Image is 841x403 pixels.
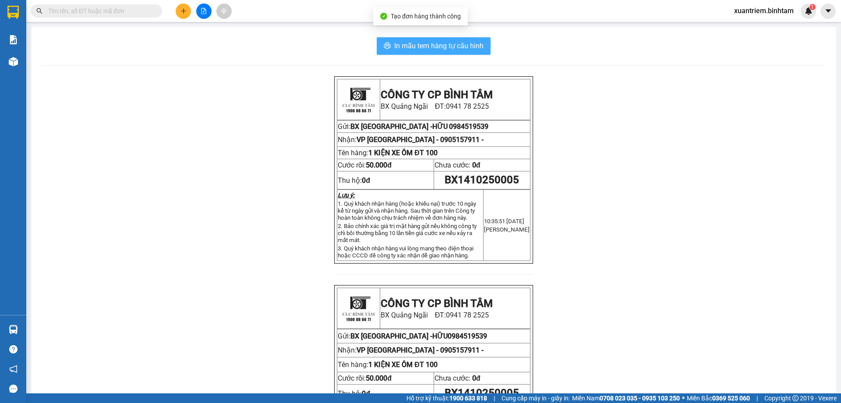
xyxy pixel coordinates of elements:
span: aim [221,8,227,14]
input: Tìm tên, số ĐT hoặc mã đơn [48,6,152,16]
span: 1. Quý khách nhận hàng (hoặc khiếu nại) trước 10 ngày kể từ ngày gửi và nhận hàng. Sau thời gian ... [338,200,476,221]
span: Thu hộ: [338,389,370,398]
span: BX [GEOGRAPHIC_DATA] - [350,122,432,131]
span: 50.000đ [366,161,392,169]
span: plus [180,8,187,14]
img: solution-icon [9,35,18,44]
strong: 0đ [362,389,370,398]
span: 0963859729 [4,59,43,67]
span: 0984519539 [448,332,487,340]
span: 0905157911 - [440,136,484,144]
strong: CÔNG TY CP BÌNH TÂM [381,297,493,310]
span: Nhận: [338,346,484,354]
strong: CÔNG TY CP BÌNH TÂM [381,89,493,101]
span: 3. Quý khách nhận hàng vui lòng mang theo điện thoại hoặc CCCD đề công ty xác nhận để giao nhận h... [338,245,473,259]
strong: 0708 023 035 - 0935 103 250 [600,395,680,402]
span: VP [GEOGRAPHIC_DATA] - [357,346,484,354]
span: Hỗ trợ kỹ thuật: [406,393,487,403]
span: ⚪️ [682,396,685,400]
span: Tên hàng: [338,360,438,369]
span: 0đ [472,161,481,169]
span: Tên hàng: [338,149,438,157]
span: | [494,393,495,403]
span: Gửi: [338,122,350,131]
span: Gửi: [4,50,16,59]
span: copyright [792,395,799,401]
img: warehouse-icon [9,57,18,66]
span: 1 KIỆN XE ÔM ĐT 100 [368,360,438,369]
span: BX Quảng Ngãi ĐT: [31,31,122,47]
span: HỮU [432,332,487,340]
span: Cước rồi: [338,161,392,169]
span: Miền Nam [572,393,680,403]
span: Chưa cước: [435,161,481,169]
span: HỮU [432,122,448,131]
span: notification [9,365,18,373]
span: BX Quảng Ngãi ĐT: [381,102,489,111]
button: caret-down [820,4,836,19]
strong: 0đ [362,176,370,185]
span: [PERSON_NAME] [484,226,530,233]
span: Gửi: [338,332,487,340]
span: 0đ [472,374,481,382]
span: 0984519539 [449,122,488,131]
span: 0941 78 2525 [31,31,122,47]
img: logo [4,7,30,46]
img: logo [339,289,378,328]
span: BX [GEOGRAPHIC_DATA] - [16,50,98,59]
span: message [9,385,18,393]
span: Tạo đơn hàng thành công [391,13,461,20]
span: 0905157911 - [440,346,484,354]
img: icon-new-feature [805,7,813,15]
span: search [36,8,42,14]
span: xuantriem.binhtam [727,5,801,16]
button: printerIn mẫu tem hàng tự cấu hình [377,37,491,55]
span: file-add [201,8,207,14]
span: 10:35:51 [DATE] [484,218,524,225]
span: Miền Bắc [687,393,750,403]
img: logo [339,80,378,119]
img: logo-vxr [7,6,19,19]
span: question-circle [9,345,18,353]
span: Cung cấp máy in - giấy in: [502,393,570,403]
span: VP [GEOGRAPHIC_DATA] - [357,136,484,144]
span: BX1410250005 [445,174,519,186]
span: BX Quảng Ngãi ĐT: [381,311,489,319]
span: 50.000đ [366,374,392,382]
span: BX1410250005 [445,387,519,399]
img: warehouse-icon [9,325,18,334]
span: check-circle [380,13,387,20]
span: Thu hộ: [338,176,370,185]
span: caret-down [824,7,832,15]
span: printer [384,42,391,50]
button: file-add [196,4,212,19]
strong: Lưu ý: [338,192,355,199]
button: plus [176,4,191,19]
strong: 0369 525 060 [712,395,750,402]
span: 0941 78 2525 [446,311,489,319]
span: 0941 78 2525 [446,102,489,111]
span: Chưa cước: [435,374,481,382]
span: 1 KIỆN XE ÔM ĐT 100 [368,149,438,157]
span: Cước rồi: [338,374,392,382]
span: BX [GEOGRAPHIC_DATA] - [350,332,487,340]
span: 1 [811,4,814,10]
strong: 1900 633 818 [449,395,487,402]
strong: CÔNG TY CP BÌNH TÂM [31,5,119,29]
button: aim [216,4,232,19]
span: In mẫu tem hàng tự cấu hình [394,40,484,51]
span: | [756,393,758,403]
span: 2. Bảo chính xác giá trị mặt hàng gửi nếu không công ty chỉ bồi thường bằng 10 lần tiền giá cước ... [338,223,477,243]
sup: 1 [809,4,816,10]
span: Nhận: [338,136,484,144]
